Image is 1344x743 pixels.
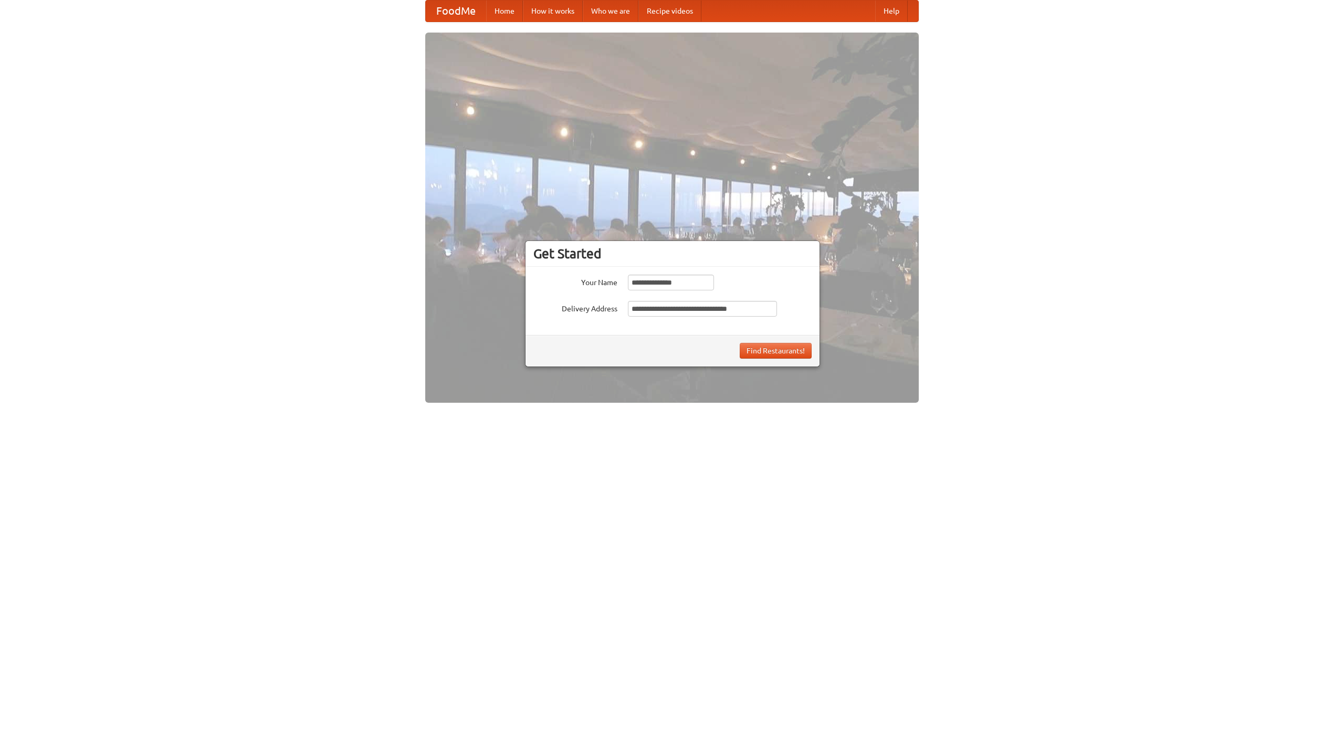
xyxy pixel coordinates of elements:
button: Find Restaurants! [740,343,812,359]
h3: Get Started [533,246,812,261]
a: FoodMe [426,1,486,22]
a: Recipe videos [638,1,701,22]
a: Who we are [583,1,638,22]
label: Delivery Address [533,301,617,314]
a: Home [486,1,523,22]
label: Your Name [533,275,617,288]
a: Help [875,1,908,22]
a: How it works [523,1,583,22]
